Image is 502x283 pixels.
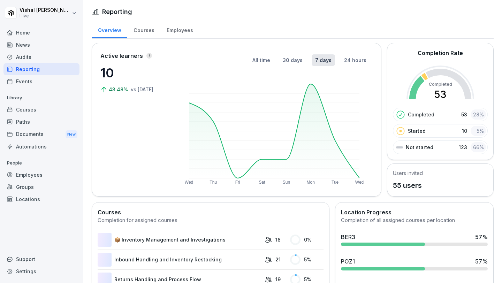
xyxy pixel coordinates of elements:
a: Employees [160,21,199,38]
h1: Reporting [102,7,132,16]
text: Wed [355,180,364,185]
div: 5 % [471,126,486,136]
button: 30 days [279,54,306,66]
p: 21 [275,256,281,263]
a: Overview [92,21,127,38]
a: Inbound Handling and Inventory Restocking [98,253,261,267]
a: 📦 Inventory Management and Investigations [98,233,261,247]
p: Active learners [100,52,143,60]
p: Started [408,127,426,135]
div: Support [3,253,79,265]
h2: Location Progress [341,208,488,216]
a: Employees [3,169,79,181]
div: 66 % [471,142,486,152]
button: 7 days [312,54,335,66]
text: Wed [185,180,193,185]
p: People [3,158,79,169]
a: Settings [3,265,79,277]
a: DocumentsNew [3,128,79,141]
p: 18 [275,236,281,243]
div: 57 % [475,257,488,266]
a: Automations [3,140,79,153]
p: Completed [408,111,434,118]
div: Completion for assigned courses [98,216,324,224]
a: Groups [3,181,79,193]
div: 5 % [290,254,324,265]
p: vs [DATE] [131,86,153,93]
text: Sun [283,180,290,185]
div: Documents [3,128,79,141]
a: Audits [3,51,79,63]
a: Paths [3,116,79,128]
div: POZ1 [341,257,355,266]
p: Library [3,92,79,104]
p: Vishal [PERSON_NAME] [20,7,70,13]
h5: Users invited [393,169,423,177]
text: Sat [259,180,266,185]
p: 43.48% [109,86,129,93]
a: Courses [3,104,79,116]
a: Events [3,75,79,87]
a: Courses [127,21,160,38]
div: 0 % [290,235,324,245]
div: 57 % [475,233,488,241]
a: Locations [3,193,79,205]
button: 24 hours [341,54,370,66]
a: POZ157% [338,254,490,273]
p: 123 [459,144,467,151]
a: Home [3,26,79,39]
p: 10 [462,127,467,135]
text: Thu [210,180,217,185]
p: Hive [20,14,70,18]
div: Completion of all assigned courses per location [341,216,488,224]
text: Tue [332,180,339,185]
p: 53 [461,111,467,118]
p: 55 users [393,180,423,191]
div: 28 % [471,109,486,120]
h2: Courses [98,208,324,216]
a: News [3,39,79,51]
p: Not started [406,144,433,151]
h2: Completion Rate [418,49,463,57]
button: All time [249,54,274,66]
div: New [66,130,77,138]
text: Mon [307,180,315,185]
div: BER3 [341,233,355,241]
p: 19 [275,276,281,283]
text: Fri [235,180,240,185]
p: 10 [100,63,170,82]
a: Reporting [3,63,79,75]
a: BER357% [338,230,490,249]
